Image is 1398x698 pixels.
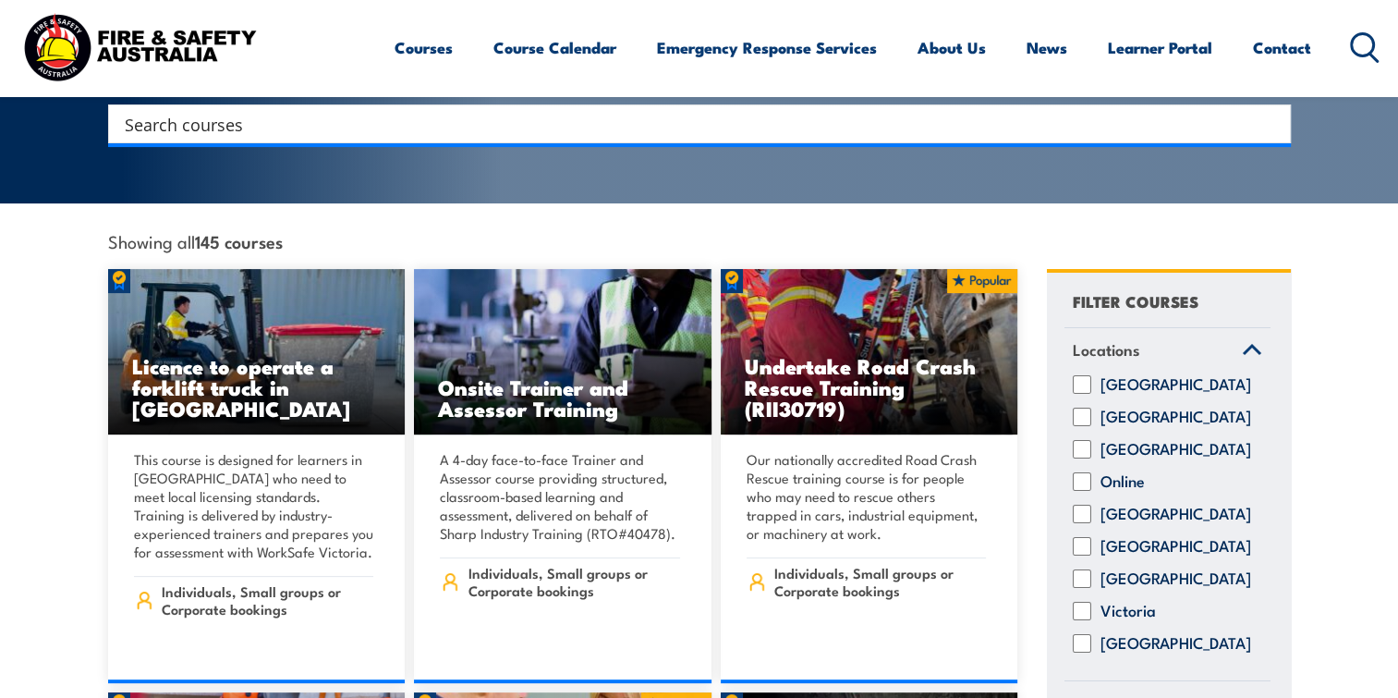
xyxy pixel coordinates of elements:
img: Road Crash Rescue Training [721,269,1018,435]
a: Undertake Road Crash Rescue Training (RII30719) [721,269,1018,435]
a: Onsite Trainer and Assessor Training [414,269,711,435]
input: Search input [125,110,1250,138]
label: [GEOGRAPHIC_DATA] [1100,375,1251,394]
a: About Us [918,23,986,72]
a: Learner Portal [1108,23,1212,72]
a: Locations [1064,328,1270,376]
label: [GEOGRAPHIC_DATA] [1100,634,1251,653]
img: Safety For Leaders [414,269,711,435]
h3: Undertake Road Crash Rescue Training (RII30719) [745,355,994,419]
p: This course is designed for learners in [GEOGRAPHIC_DATA] who need to meet local licensing standa... [134,450,374,561]
a: Licence to operate a forklift truck in [GEOGRAPHIC_DATA] [108,269,406,435]
label: [GEOGRAPHIC_DATA] [1100,505,1251,523]
p: A 4-day face-to-face Trainer and Assessor course providing structured, classroom-based learning a... [440,450,680,543]
span: Individuals, Small groups or Corporate bookings [162,582,373,618]
a: Contact [1253,23,1311,72]
label: [GEOGRAPHIC_DATA] [1100,440,1251,459]
img: Licence to operate a forklift truck Training [108,269,406,435]
button: Search magnifier button [1258,111,1284,137]
label: Online [1100,472,1145,491]
a: Emergency Response Services [657,23,877,72]
a: Course Calendar [493,23,616,72]
h3: Licence to operate a forklift truck in [GEOGRAPHIC_DATA] [132,355,382,419]
a: Courses [395,23,453,72]
label: [GEOGRAPHIC_DATA] [1100,537,1251,556]
label: [GEOGRAPHIC_DATA] [1100,569,1251,588]
strong: 145 courses [195,228,283,253]
label: Victoria [1100,602,1156,620]
span: Showing all [108,231,283,251]
a: News [1027,23,1067,72]
p: Our nationally accredited Road Crash Rescue training course is for people who may need to rescue ... [747,450,987,543]
form: Search form [128,111,1254,137]
span: Locations [1073,337,1140,362]
h4: FILTER COURSES [1073,288,1198,313]
span: Individuals, Small groups or Corporate bookings [468,564,680,599]
label: [GEOGRAPHIC_DATA] [1100,408,1251,426]
span: Individuals, Small groups or Corporate bookings [774,564,986,599]
h3: Onsite Trainer and Assessor Training [438,376,687,419]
